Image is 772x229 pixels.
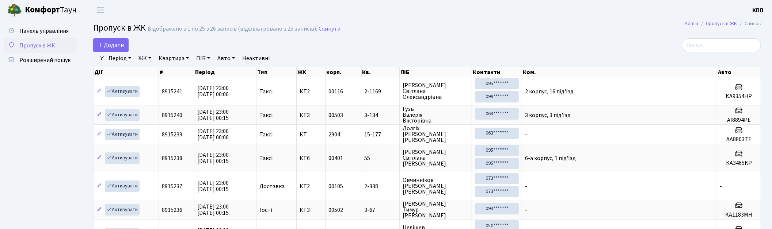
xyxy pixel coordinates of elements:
[105,181,140,192] a: Активувати
[522,67,717,77] th: Ком.
[525,88,574,96] span: 2 корпус, 16 під'їзд
[93,38,129,52] a: Додати
[105,204,140,216] a: Активувати
[328,182,343,190] span: 00105
[162,88,182,96] span: 8915241
[159,67,194,77] th: #
[162,131,182,139] span: 8915239
[4,53,77,67] a: Розширений пошук
[717,67,761,77] th: Авто
[19,27,69,35] span: Панель управління
[162,182,182,190] span: 8915237
[105,129,140,140] a: Активувати
[297,67,326,77] th: ЖК
[720,182,722,190] span: -
[328,111,343,119] span: 00503
[259,132,273,137] span: Таксі
[364,89,396,94] span: 2-1169
[19,56,71,64] span: Розширений пошук
[682,38,761,52] input: Пошук...
[106,52,134,65] a: Період
[364,112,396,118] span: 3-134
[19,42,55,50] span: Пропуск в ЖК
[93,22,146,34] span: Пропуск в ЖК
[259,89,273,94] span: Таксі
[737,20,761,28] li: Список
[752,6,763,15] a: КПП
[326,67,361,77] th: корп.
[259,112,273,118] span: Таксі
[328,206,343,214] span: 00502
[7,3,22,18] img: logo.png
[720,93,758,100] h5: KA9354HP
[674,16,772,31] nav: breadcrumb
[91,4,110,16] button: Переключити навігацію
[364,183,396,189] span: 2-338
[148,26,317,32] div: Відображено з 1 по 25 з 26 записів (відфільтровано з 25 записів).
[720,160,758,167] h5: KA3465KP
[403,149,469,167] span: [PERSON_NAME] Світлана [PERSON_NAME]
[105,109,140,121] a: Активувати
[136,52,154,65] a: ЖК
[720,117,758,124] h5: АІ8894РЕ
[403,177,469,195] span: Овчинніков [PERSON_NAME] [PERSON_NAME]
[197,151,229,165] span: [DATE] 23:00 [DATE] 00:15
[364,207,396,213] span: 3-67
[472,67,522,77] th: Контакти
[720,211,758,218] h5: KA1183MH
[194,67,256,77] th: Період
[197,108,229,122] span: [DATE] 23:00 [DATE] 00:15
[525,131,527,139] span: -
[197,203,229,217] span: [DATE] 23:00 [DATE] 00:15
[328,88,343,96] span: 00116
[214,52,238,65] a: Авто
[364,155,396,161] span: 55
[525,154,576,162] span: 6-а корпус, 1 під'їзд
[706,20,737,27] a: Пропуск в ЖК
[197,84,229,98] span: [DATE] 23:00 [DATE] 00:00
[259,207,272,213] span: Гості
[328,131,340,139] span: 2904
[25,4,60,16] b: Комфорт
[25,4,77,16] span: Таун
[300,89,322,94] span: КТ2
[98,41,124,49] span: Додати
[162,111,182,119] span: 8915240
[259,155,273,161] span: Таксі
[162,154,182,162] span: 8915238
[4,24,77,38] a: Панель управління
[525,206,527,214] span: -
[403,125,469,143] span: Долгіх [PERSON_NAME] [PERSON_NAME]
[525,182,527,190] span: -
[156,52,192,65] a: Квартира
[94,67,159,77] th: Дії
[752,6,763,14] b: КПП
[328,154,343,162] span: 00401
[362,67,400,77] th: Кв.
[525,111,571,119] span: 3 корпус, 3 під'їзд
[400,67,472,77] th: ПІБ
[403,106,469,124] span: Гузь Валерія Вікторівна
[300,132,322,137] span: КТ
[193,52,213,65] a: ПІБ
[300,183,322,189] span: КТ2
[259,183,285,189] span: Доставка
[197,127,229,141] span: [DATE] 23:00 [DATE] 00:00
[300,112,322,118] span: КТ3
[685,20,698,27] a: Admin
[4,38,77,53] a: Пропуск в ЖК
[105,86,140,97] a: Активувати
[239,52,273,65] a: Неактивні
[403,201,469,218] span: [PERSON_NAME] Тимур [PERSON_NAME]
[720,136,758,143] h5: AA8803TE
[403,82,469,100] span: [PERSON_NAME] Світлана Олександрівна
[105,152,140,164] a: Активувати
[197,179,229,193] span: [DATE] 23:00 [DATE] 00:15
[300,207,322,213] span: КТ3
[364,132,396,137] span: 15-177
[319,26,341,32] a: Скинути
[162,206,182,214] span: 8915236
[300,155,322,161] span: КТ6
[256,67,297,77] th: Тип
